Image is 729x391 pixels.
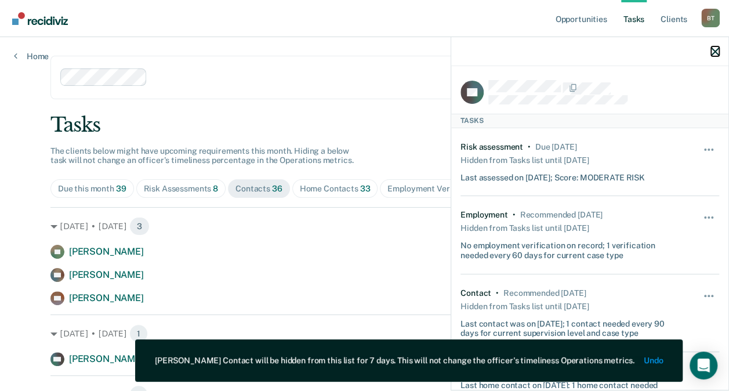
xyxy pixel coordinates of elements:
[69,353,144,364] span: [PERSON_NAME]
[12,12,68,25] img: Recidiviz
[300,184,371,194] div: Home Contacts
[213,184,218,193] span: 8
[460,298,589,314] div: Hidden from Tasks list until [DATE]
[116,184,126,193] span: 39
[144,184,219,194] div: Risk Assessments
[69,269,144,280] span: [PERSON_NAME]
[50,146,354,165] span: The clients below might have upcoming requirements this month. Hiding a below task will not chang...
[460,210,508,220] div: Employment
[360,184,371,193] span: 33
[14,51,49,61] a: Home
[50,113,679,137] div: Tasks
[701,9,720,27] button: Profile dropdown button
[235,184,282,194] div: Contacts
[69,246,144,257] span: [PERSON_NAME]
[50,324,679,343] div: [DATE] • [DATE]
[272,184,282,193] span: 36
[460,142,523,152] div: Risk assessment
[460,168,645,183] div: Last assessed on [DATE]; Score: MODERATE RISK
[460,152,589,168] div: Hidden from Tasks list until [DATE]
[460,314,676,339] div: Last contact was on [DATE]; 1 contact needed every 90 days for current supervision level and case...
[460,288,491,298] div: Contact
[513,210,516,220] div: •
[58,184,126,194] div: Due this month
[496,288,499,298] div: •
[451,114,728,128] div: Tasks
[129,324,148,343] span: 1
[520,210,602,220] div: Recommended 2 years ago
[503,288,586,298] div: Recommended 3 months ago
[528,142,531,152] div: •
[644,356,663,365] button: Undo
[690,352,717,379] div: Open Intercom Messenger
[129,217,150,236] span: 3
[535,142,577,152] div: Due 16 years ago
[69,292,144,303] span: [PERSON_NAME]
[387,184,493,194] div: Employment Verification
[155,356,634,365] div: [PERSON_NAME] Contact will be hidden from this list for 7 days. This will not change the officer'...
[50,217,679,236] div: [DATE] • [DATE]
[460,220,589,236] div: Hidden from Tasks list until [DATE]
[701,9,720,27] div: B T
[460,236,676,260] div: No employment verification on record; 1 verification needed every 60 days for current case type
